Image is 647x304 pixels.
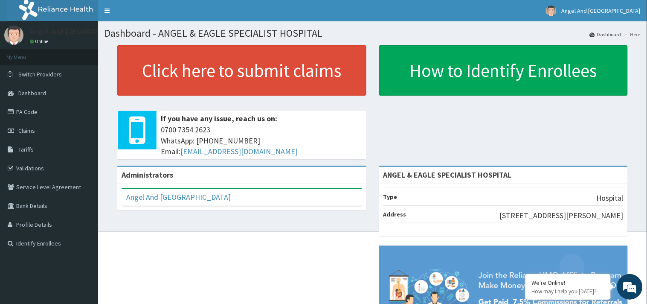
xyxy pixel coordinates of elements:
span: Dashboard [18,89,46,97]
b: Address [383,210,406,218]
span: 0700 7354 2623 WhatsApp: [PHONE_NUMBER] Email: [161,124,362,157]
a: [EMAIL_ADDRESS][DOMAIN_NAME] [180,146,298,156]
b: If you have any issue, reach us on: [161,114,277,123]
p: Hospital [597,193,624,204]
li: Here [622,31,641,38]
p: Angel And [GEOGRAPHIC_DATA] [30,28,136,35]
span: Switch Providers [18,70,62,78]
div: We're Online! [532,279,604,286]
a: Online [30,38,50,44]
b: Type [383,193,397,201]
a: Dashboard [590,31,621,38]
a: How to Identify Enrollees [379,45,628,96]
img: User Image [546,6,557,16]
h1: Dashboard - ANGEL & EAGLE SPECIALIST HOSPITAL [104,28,641,39]
p: [STREET_ADDRESS][PERSON_NAME] [500,210,624,221]
span: Angel And [GEOGRAPHIC_DATA] [562,7,641,15]
span: Claims [18,127,35,134]
img: User Image [4,26,23,45]
strong: ANGEL & EAGLE SPECIALIST HOSPITAL [383,170,512,180]
a: Angel And [GEOGRAPHIC_DATA] [126,192,231,202]
b: Administrators [122,170,173,180]
p: How may I help you today? [532,288,604,295]
span: Tariffs [18,146,34,153]
a: Click here to submit claims [117,45,366,96]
